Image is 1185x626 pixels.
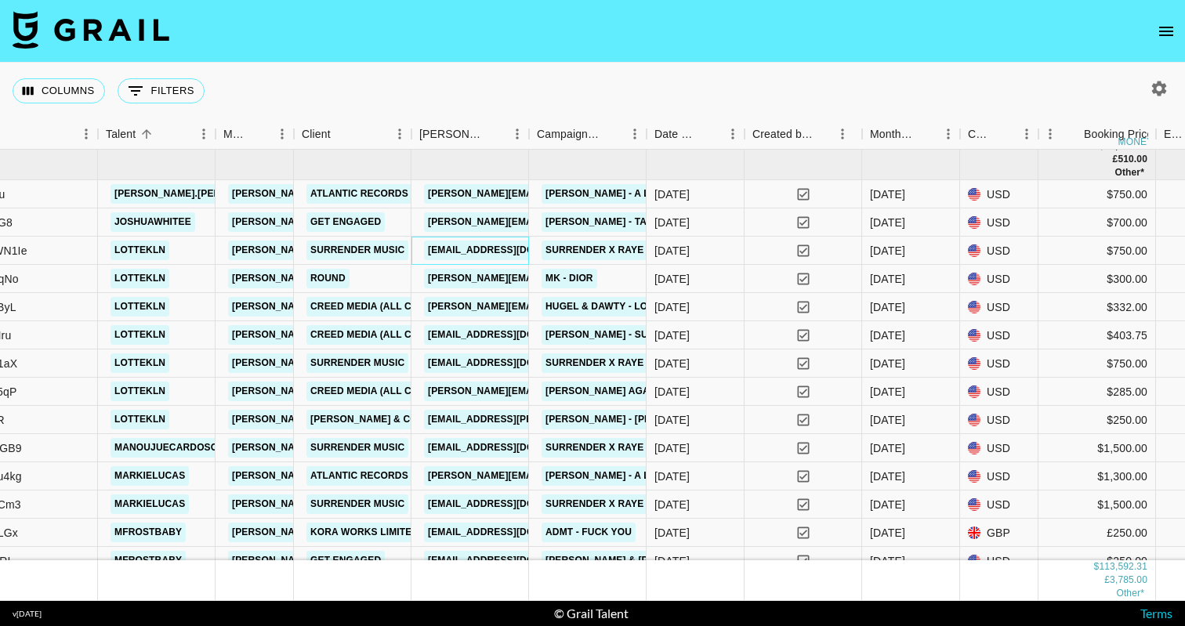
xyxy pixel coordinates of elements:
[654,412,690,428] div: 8/6/2025
[111,184,282,204] a: [PERSON_NAME].[PERSON_NAME]
[870,469,905,484] div: Aug '25
[1038,462,1156,490] div: $1,300.00
[306,297,469,317] a: Creed Media (All Campaigns)
[870,215,905,230] div: Aug '25
[306,353,408,373] a: Surrender Music
[424,438,600,458] a: [EMAIL_ADDRESS][DOMAIN_NAME]
[228,551,484,570] a: [PERSON_NAME][EMAIL_ADDRESS][DOMAIN_NAME]
[654,356,690,371] div: 8/15/2025
[654,299,690,315] div: 8/6/2025
[745,119,862,150] div: Created by Grail Team
[1038,434,1156,462] div: $1,500.00
[111,494,189,514] a: markielucas
[654,271,690,287] div: 8/11/2025
[654,497,690,512] div: 8/14/2025
[554,606,629,621] div: © Grail Talent
[699,123,721,145] button: Sort
[870,186,905,202] div: Aug '25
[601,123,623,145] button: Sort
[424,551,600,570] a: [EMAIL_ADDRESS][DOMAIN_NAME]
[960,208,1038,237] div: USD
[960,237,1038,265] div: USD
[306,241,408,260] a: Surrender Music
[1110,574,1147,587] div: 3,785.00
[623,122,647,146] button: Menu
[529,119,647,150] div: Campaign (Type)
[216,119,294,150] div: Manager
[814,123,835,145] button: Sort
[1038,519,1156,547] div: £250.00
[111,297,169,317] a: lottekln
[968,119,993,150] div: Currency
[306,212,385,232] a: Get Engaged
[870,299,905,315] div: Aug '25
[136,123,158,145] button: Sort
[228,523,484,542] a: [PERSON_NAME][EMAIL_ADDRESS][DOMAIN_NAME]
[106,119,136,150] div: Talent
[424,523,600,542] a: [EMAIL_ADDRESS][DOMAIN_NAME]
[542,325,710,345] a: [PERSON_NAME] - Sugar Daddy
[542,269,597,288] a: MK - Dior
[537,119,601,150] div: Campaign (Type)
[654,553,690,569] div: 8/19/2025
[228,184,484,204] a: [PERSON_NAME][EMAIL_ADDRESS][DOMAIN_NAME]
[960,180,1038,208] div: USD
[111,241,169,260] a: lottekln
[111,551,186,570] a: mfrostbaby
[228,410,484,429] a: [PERSON_NAME][EMAIL_ADDRESS][DOMAIN_NAME]
[228,241,484,260] a: [PERSON_NAME][EMAIL_ADDRESS][DOMAIN_NAME]
[870,525,905,541] div: Aug '25
[542,523,636,542] a: ADMT - Fuck You
[388,122,411,146] button: Menu
[306,551,385,570] a: Get Engaged
[424,494,600,514] a: [EMAIL_ADDRESS][DOMAIN_NAME]
[484,123,506,145] button: Sort
[111,353,169,373] a: lottekln
[647,119,745,150] div: Date Created
[960,378,1038,406] div: USD
[13,78,105,103] button: Select columns
[960,462,1038,490] div: USD
[1094,560,1100,574] div: $
[248,123,270,145] button: Sort
[424,325,600,345] a: [EMAIL_ADDRESS][DOMAIN_NAME]
[960,434,1038,462] div: USD
[542,410,719,429] a: [PERSON_NAME] - [PERSON_NAME]
[1015,122,1038,146] button: Menu
[960,119,1038,150] div: Currency
[960,519,1038,547] div: GBP
[302,119,331,150] div: Client
[1084,119,1153,150] div: Booking Price
[228,382,484,401] a: [PERSON_NAME][EMAIL_ADDRESS][DOMAIN_NAME]
[424,410,679,429] a: [EMAIL_ADDRESS][PERSON_NAME][DOMAIN_NAME]
[74,122,98,146] button: Menu
[870,119,915,150] div: Month Due
[542,297,694,317] a: Hugel & Dawty - Loosen up
[228,269,484,288] a: [PERSON_NAME][EMAIL_ADDRESS][DOMAIN_NAME]
[111,382,169,401] a: lottekln
[111,523,186,542] a: mfrostbaby
[306,410,443,429] a: [PERSON_NAME] & Co LLC
[1038,490,1156,519] div: $1,500.00
[411,119,529,150] div: Booker
[542,353,748,373] a: Surrender x Raye Summer Festivals
[654,119,699,150] div: Date Created
[424,466,760,486] a: [PERSON_NAME][EMAIL_ADDRESS][PERSON_NAME][DOMAIN_NAME]
[542,551,895,570] a: [PERSON_NAME] & [PERSON_NAME] - Cry For Me - Hook Music Remix
[870,497,905,512] div: Aug '25
[306,269,350,288] a: Round
[424,382,760,401] a: [PERSON_NAME][EMAIL_ADDRESS][PERSON_NAME][DOMAIN_NAME]
[306,466,412,486] a: Atlantic Records
[294,119,411,150] div: Client
[424,353,600,373] a: [EMAIL_ADDRESS][DOMAIN_NAME]
[831,122,854,146] button: Menu
[654,186,690,202] div: 8/13/2025
[111,212,195,232] a: joshuawhitee
[1151,16,1182,47] button: open drawer
[870,327,905,343] div: Aug '25
[960,265,1038,293] div: USD
[960,490,1038,519] div: USD
[1104,574,1110,587] div: £
[542,438,748,458] a: Surrender x Raye Summer Festivals
[870,440,905,456] div: Aug '25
